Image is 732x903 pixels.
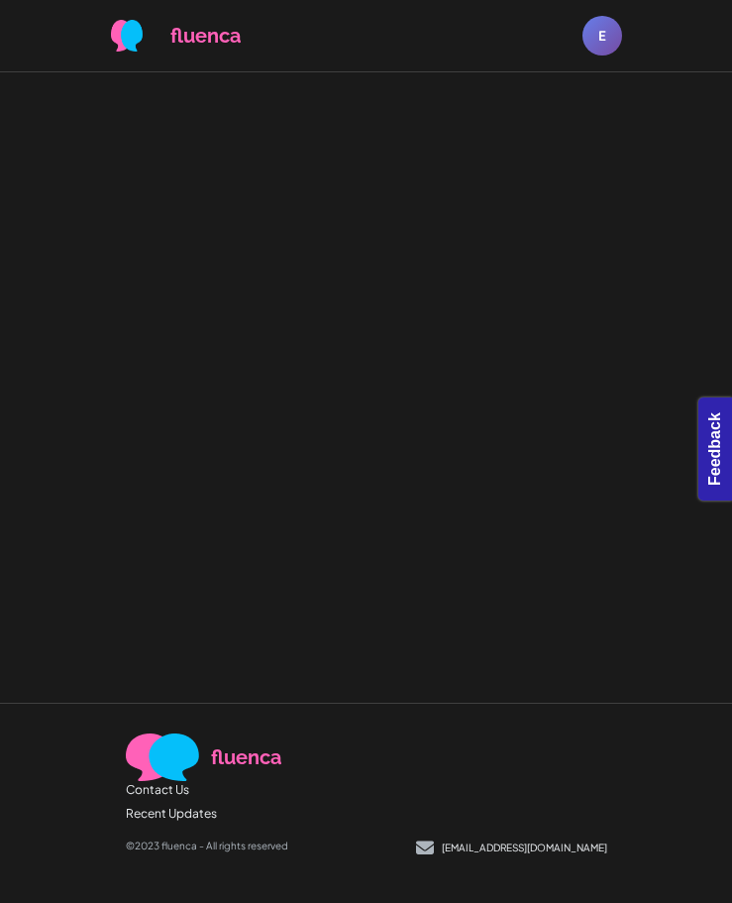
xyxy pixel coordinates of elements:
iframe: Ybug feedback widget [692,394,732,510]
a: Contact Us [126,781,189,799]
div: E [582,16,622,56]
span: fluenca [170,21,241,51]
p: [EMAIL_ADDRESS][DOMAIN_NAME] [442,841,607,855]
button: Feedback [10,6,113,40]
p: ©2023 fluenca - All rights reserved [126,839,288,853]
a: Recent Updates [126,805,217,823]
a: [EMAIL_ADDRESS][DOMAIN_NAME] [416,839,607,856]
span: fluenca [211,742,281,772]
